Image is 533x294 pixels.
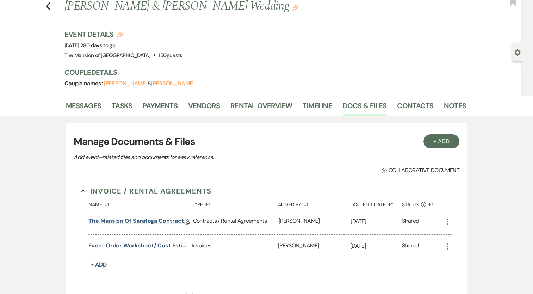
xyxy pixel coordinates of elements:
[64,42,116,49] span: [DATE]
[88,241,189,250] button: Event Order Worksheet/ Cost Estimate
[64,80,104,87] span: Couple names:
[151,81,195,86] button: [PERSON_NAME]
[112,100,132,116] a: Tasks
[397,100,433,116] a: Contacts
[91,261,107,268] span: + Add
[88,217,184,228] a: The Mansion of Saratoga Contract
[303,100,332,116] a: Timeline
[159,52,182,59] span: 150 guests
[350,241,402,251] p: [DATE]
[350,196,402,210] button: Last Edit Date
[402,217,419,228] div: Shared
[278,235,350,258] div: [PERSON_NAME]
[74,134,459,149] h3: Manage Documents & Files
[351,217,402,226] p: [DATE]
[423,134,459,148] button: + Add
[444,100,466,116] a: Notes
[292,4,298,11] button: Edit
[66,100,101,116] a: Messages
[230,100,292,116] a: Rental Overview
[402,241,419,251] div: Shared
[382,166,459,174] span: Collaborative document
[402,196,443,210] button: Status
[64,67,459,77] h3: Couple Details
[343,100,386,116] a: Docs & Files
[402,202,419,207] span: Status
[88,196,192,210] button: Name
[143,100,178,116] a: Payments
[279,210,351,234] div: [PERSON_NAME]
[193,210,279,234] div: Contracts / Rental Agreements
[64,29,182,39] h3: Event Details
[514,49,521,55] button: Open lead details
[81,186,211,196] button: Invoice / Rental Agreements
[192,235,278,258] div: Invoices
[88,260,109,270] button: + Add
[278,196,350,210] button: Added By
[64,52,151,59] span: The Mansion of [GEOGRAPHIC_DATA]
[80,42,115,49] span: 280 days to go
[79,42,115,49] span: |
[74,153,320,162] p: Add event–related files and documents for easy reference.
[192,196,278,210] button: Type
[104,81,148,86] button: [PERSON_NAME]
[104,80,195,87] span: &
[188,100,220,116] a: Vendors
